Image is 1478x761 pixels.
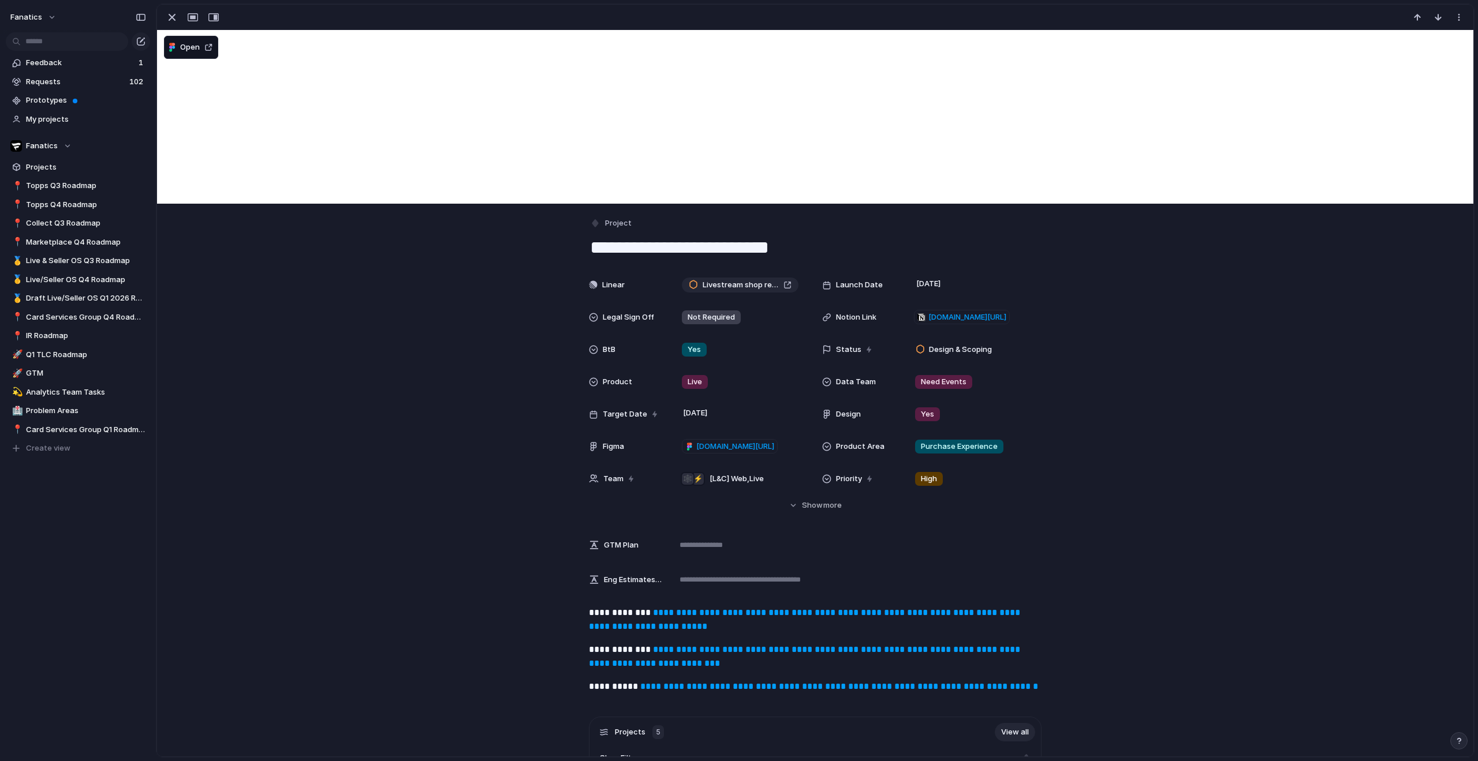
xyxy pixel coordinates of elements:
span: GTM [26,368,146,379]
button: 📍 [10,180,22,192]
span: Product [603,376,632,388]
span: Problem Areas [26,405,146,417]
span: [DOMAIN_NAME][URL] [928,312,1006,323]
span: Linear [602,279,625,291]
span: Card Services Group Q1 Roadmap [26,424,146,436]
span: High [921,473,937,485]
button: 🏥 [10,405,22,417]
button: 📍 [10,218,22,229]
span: Figma [603,441,624,452]
div: 🥇Live & Seller OS Q3 Roadmap [6,252,150,269]
span: Projects [615,726,645,738]
button: 📍 [10,424,22,436]
span: Status [836,344,861,355]
button: 💫 [10,387,22,398]
div: 📍 [12,329,20,343]
span: Fanatics [26,140,58,152]
a: 📍Card Services Group Q1 Roadmap [6,421,150,438]
span: Design [836,408,861,420]
a: 📍Topps Q3 Roadmap [6,177,150,194]
span: Projects [26,162,146,173]
div: 🥇 [12,254,20,268]
a: 🥇Live/Seller OS Q4 Roadmap [6,271,150,288]
button: 🚀 [10,349,22,361]
a: Feedback1 [6,54,150,72]
a: Prototypes [6,92,150,109]
div: 🚀 [12,348,20,361]
span: Yes [688,344,701,355]
a: 🏥Problem Areas [6,402,150,419]
span: Project [605,218,632,229]
span: Data Team [836,376,876,388]
a: My projects [6,111,150,128]
span: Livestream shop redesign [703,279,779,291]
span: [DATE] [680,406,711,420]
span: Need Events [921,376,966,388]
div: 🚀 [12,367,20,380]
button: Open [164,36,218,59]
button: Fanatics [6,137,150,155]
button: Project [588,215,635,232]
span: Team [603,473,624,485]
button: 🚀 [10,368,22,379]
a: Requests102 [6,73,150,91]
span: Show [802,500,823,511]
div: 🚀GTM [6,365,150,382]
a: 🚀Q1 TLC Roadmap [6,346,150,363]
button: fanatics [5,8,62,27]
div: 📍Marketplace Q4 Roadmap [6,234,150,251]
span: Collect Q3 Roadmap [26,218,146,229]
span: Analytics Team Tasks [26,387,146,398]
span: Product Area [836,441,884,452]
span: fanatics [10,12,42,23]
a: [DOMAIN_NAME][URL] [682,439,778,454]
div: 🥇 [12,273,20,286]
div: 📍 [12,235,20,249]
span: GTM Plan [604,539,639,551]
span: Feedback [26,57,135,69]
a: [DOMAIN_NAME][URL] [914,310,1010,325]
span: [DOMAIN_NAME][URL] [696,441,774,452]
a: 📍IR Roadmap [6,327,150,344]
div: 🕸 [682,473,693,485]
a: 🥇Draft Live/Seller OS Q1 2026 Roadmap [6,290,150,307]
span: Open [180,42,200,53]
button: 🥇 [10,293,22,304]
a: View all [995,723,1035,741]
div: 🏥 [12,404,20,418]
div: 📍 [12,217,20,230]
span: Launch Date [836,279,883,291]
span: Card Services Group Q4 Roadmap [26,312,146,323]
div: 5 [652,725,664,739]
button: 📍 [10,199,22,211]
span: Design & Scoping [929,344,992,355]
a: 📍Topps Q4 Roadmap [6,196,150,213]
span: [L&C] Web , Live [710,473,764,485]
a: 📍Card Services Group Q4 Roadmap [6,309,150,326]
span: Priority [836,473,862,485]
div: 💫Analytics Team Tasks [6,384,150,401]
span: Requests [26,76,126,88]
a: Projects [6,159,150,176]
div: 📍 [12,310,20,324]
div: 💫 [12,385,20,399]
div: ⚡ [692,473,704,485]
span: 1 [139,57,145,69]
span: My projects [26,114,146,125]
span: Yes [921,408,934,420]
span: 102 [129,76,145,88]
button: 📍 [10,312,22,323]
button: 🥇 [10,274,22,286]
button: Showmore [589,495,1042,516]
div: 📍 [12,198,20,211]
button: 📍 [10,237,22,248]
div: 📍 [12,423,20,436]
